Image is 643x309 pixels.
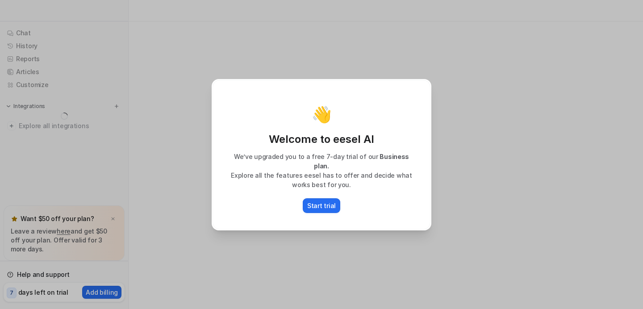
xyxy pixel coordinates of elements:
[307,201,336,210] p: Start trial
[222,171,421,189] p: Explore all the features eesel has to offer and decide what works best for you.
[312,105,332,123] p: 👋
[222,152,421,171] p: We’ve upgraded you to a free 7-day trial of our
[303,198,340,213] button: Start trial
[222,132,421,146] p: Welcome to eesel AI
